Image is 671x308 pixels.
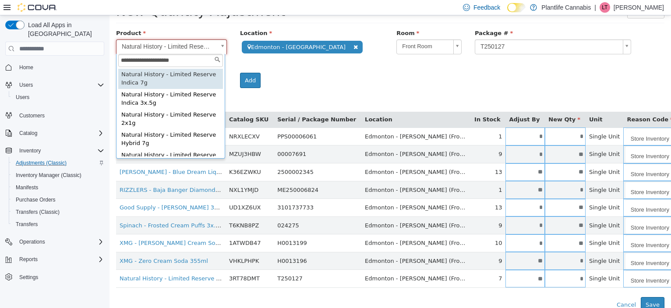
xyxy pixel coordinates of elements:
[2,109,108,121] button: Customers
[16,184,38,191] span: Manifests
[16,221,38,228] span: Transfers
[5,57,104,306] nav: Complex example
[16,237,49,247] button: Operations
[16,196,56,203] span: Purchase Orders
[600,2,610,13] div: Logan Tisdel
[16,209,60,216] span: Transfers (Classic)
[2,61,108,74] button: Home
[9,94,113,114] div: Natural History - Limited Reserve 2x1g
[9,134,113,154] div: Natural History - Limited Reserve Sativa 7g
[12,219,104,230] span: Transfers
[12,207,104,217] span: Transfers (Classic)
[16,272,42,283] a: Settings
[2,271,108,283] button: Settings
[12,158,104,168] span: Adjustments (Classic)
[16,237,104,247] span: Operations
[9,74,113,94] div: Natural History - Limited Reserve Indica 3x.5g
[9,169,108,181] button: Inventory Manager (Classic)
[12,195,104,205] span: Purchase Orders
[12,182,42,193] a: Manifests
[16,62,37,73] a: Home
[16,172,81,179] span: Inventory Manager (Classic)
[9,218,108,230] button: Transfers
[2,145,108,157] button: Inventory
[9,181,108,194] button: Manifests
[16,80,104,90] span: Users
[9,91,108,103] button: Users
[19,64,33,71] span: Home
[9,53,113,74] div: Natural History - Limited Reserve Indica 7g
[9,206,108,218] button: Transfers (Classic)
[12,170,104,181] span: Inventory Manager (Classic)
[602,2,607,13] span: LT
[507,3,526,12] input: Dark Mode
[16,62,104,73] span: Home
[2,236,108,248] button: Operations
[614,2,664,13] p: [PERSON_NAME]
[19,112,45,119] span: Customers
[16,254,41,265] button: Reports
[25,21,104,38] span: Load All Apps in [GEOGRAPHIC_DATA]
[16,128,104,138] span: Catalog
[541,2,591,13] p: Plantlife Cannabis
[18,3,57,12] img: Cova
[16,254,104,265] span: Reports
[473,3,500,12] span: Feedback
[12,219,41,230] a: Transfers
[531,282,555,297] button: Save
[16,110,48,121] a: Customers
[12,92,33,103] a: Users
[12,158,70,168] a: Adjustments (Classic)
[16,145,104,156] span: Inventory
[507,12,508,13] span: Dark Mode
[16,80,36,90] button: Users
[2,127,108,139] button: Catalog
[12,207,63,217] a: Transfers (Classic)
[9,194,108,206] button: Purchase Orders
[19,147,41,154] span: Inventory
[12,170,85,181] a: Inventory Manager (Classic)
[19,81,33,89] span: Users
[2,253,108,266] button: Reports
[594,2,596,13] p: |
[12,195,59,205] a: Purchase Orders
[12,182,104,193] span: Manifests
[12,92,104,103] span: Users
[16,128,41,138] button: Catalog
[19,238,45,245] span: Operations
[9,114,113,134] div: Natural History - Limited Reserve Hybrid 7g
[16,272,104,283] span: Settings
[19,130,37,137] span: Catalog
[19,274,38,281] span: Settings
[16,94,29,101] span: Users
[2,79,108,91] button: Users
[16,110,104,120] span: Customers
[16,159,67,166] span: Adjustments (Classic)
[16,145,44,156] button: Inventory
[9,157,108,169] button: Adjustments (Classic)
[502,282,531,297] button: Cancel
[19,256,38,263] span: Reports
